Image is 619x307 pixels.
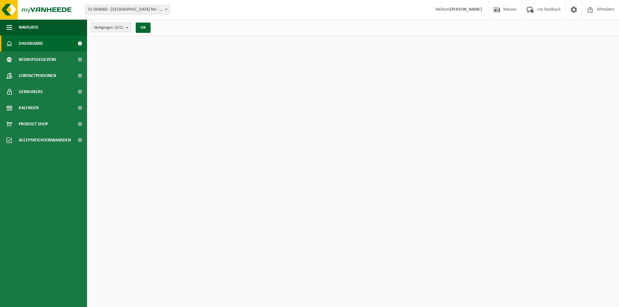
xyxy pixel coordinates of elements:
[19,84,43,100] span: Gebruikers
[19,116,48,132] span: Product Shop
[450,7,482,12] strong: [PERSON_NAME]
[19,68,56,84] span: Contactpersonen
[19,100,39,116] span: Kalender
[114,25,123,30] count: (2/2)
[19,52,56,68] span: Bedrijfsgegevens
[19,132,71,148] span: Acceptatievoorwaarden
[19,35,43,52] span: Dashboard
[90,23,132,32] button: Vestigingen(2/2)
[19,19,39,35] span: Navigatie
[85,5,170,14] span: 01-004660 - DRUMDRUM NV - RUMBEKE
[85,5,170,14] span: 01-004660 - DRUMDRUM NV - RUMBEKE
[136,23,151,33] button: OK
[94,23,123,33] span: Vestigingen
